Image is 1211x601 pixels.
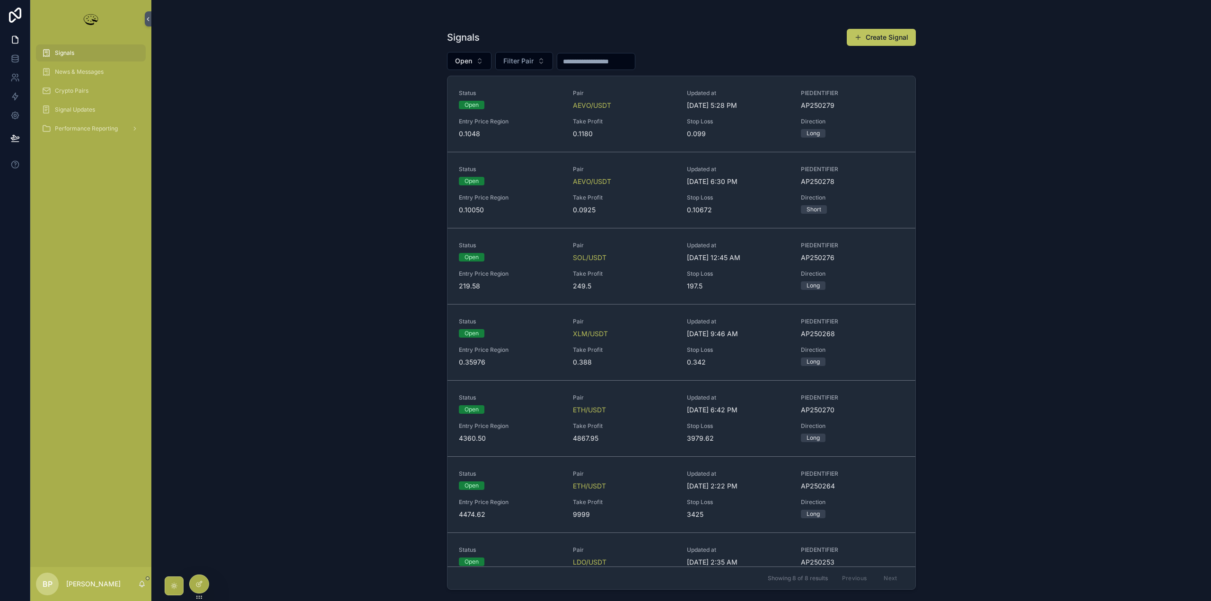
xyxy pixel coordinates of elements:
a: Performance Reporting [36,120,146,137]
div: Long [807,510,820,518]
span: Entry Price Region [459,346,562,354]
span: 0.35976 [459,357,562,367]
span: 0.342 [687,357,790,367]
h1: Signals [447,31,480,44]
span: Stop Loss [687,346,790,354]
span: 249.5 [573,281,676,291]
span: Take Profit [573,422,676,430]
span: PIEDENTIFIER [801,89,904,97]
a: StatusOpenPairXLM/USDTUpdated at[DATE] 9:46 AMPIEDENTIFIERAP250268Entry Price Region0.35976Take P... [448,304,915,380]
span: PIEDENTIFIER [801,242,904,249]
a: SOL/USDT [573,253,606,262]
span: Entry Price Region [459,498,562,506]
a: StatusOpenPairETH/USDTUpdated at[DATE] 2:22 PMPIEDENTIFIERAP250264Entry Price Region4474.62Take P... [448,456,915,532]
button: Select Button [495,52,553,70]
span: 0.099 [687,129,790,139]
span: Signal Updates [55,106,95,113]
span: 0.388 [573,357,676,367]
span: 0.1048 [459,129,562,139]
span: PIEDENTIFIER [801,470,904,478]
span: Take Profit [573,118,676,125]
span: Stop Loss [687,498,790,506]
a: StatusOpenPairAEVO/USDTUpdated at[DATE] 6:30 PMPIEDENTIFIERAP250278Entry Price Region0.10050Take ... [448,152,915,228]
a: Crypto Pairs [36,82,146,99]
span: 0.1180 [573,129,676,139]
span: Updated at [687,165,790,173]
a: AEVO/USDT [573,101,611,110]
span: Updated at [687,470,790,478]
span: 0.10672 [687,205,790,215]
a: StatusOpenPairAEVO/USDTUpdated at[DATE] 5:28 PMPIEDENTIFIERAP250279Entry Price Region0.1048Take P... [448,76,915,152]
span: Pair [573,470,676,478]
span: 3979.62 [687,434,790,443]
span: Stop Loss [687,270,790,278]
span: AP250270 [801,405,904,415]
span: Take Profit [573,270,676,278]
span: [DATE] 5:28 PM [687,101,790,110]
span: Stop Loss [687,194,790,201]
span: [DATE] 6:30 PM [687,177,790,186]
div: Short [807,205,821,214]
span: Updated at [687,318,790,325]
p: [PERSON_NAME] [66,579,121,589]
span: Pair [573,318,676,325]
span: Status [459,546,562,554]
button: Select Button [447,52,491,70]
span: Status [459,318,562,325]
span: Stop Loss [687,118,790,125]
span: PIEDENTIFIER [801,318,904,325]
span: 4474.62 [459,510,562,519]
span: AP250264 [801,481,904,491]
a: ETH/USDT [573,481,606,491]
div: Long [807,281,820,290]
span: Updated at [687,242,790,249]
span: Pair [573,394,676,401]
a: AEVO/USDT [573,177,611,186]
span: 4360.50 [459,434,562,443]
span: 0.0925 [573,205,676,215]
span: Signals [55,49,74,57]
div: Open [465,253,479,261]
span: Updated at [687,89,790,97]
span: Status [459,89,562,97]
span: Crypto Pairs [55,87,88,95]
span: Entry Price Region [459,270,562,278]
span: Pair [573,242,676,249]
a: Signals [36,44,146,61]
span: XLM/USDT [573,329,608,339]
div: Open [465,405,479,414]
div: Long [807,129,820,138]
span: ETH/USDT [573,405,606,415]
span: Entry Price Region [459,118,562,125]
span: AP250276 [801,253,904,262]
span: Updated at [687,546,790,554]
span: [DATE] 9:46 AM [687,329,790,339]
span: Status [459,242,562,249]
span: Performance Reporting [55,125,118,132]
span: Filter Pair [503,56,534,66]
div: Long [807,357,820,366]
span: News & Messages [55,68,104,76]
span: Take Profit [573,194,676,201]
span: Direction [801,346,904,354]
span: Direction [801,498,904,506]
span: Entry Price Region [459,194,562,201]
span: Direction [801,422,904,430]
span: Direction [801,270,904,278]
span: LDO/USDT [573,557,606,567]
span: PIEDENTIFIER [801,165,904,173]
span: Take Profit [573,346,676,354]
span: 197.5 [687,281,790,291]
span: AP250278 [801,177,904,186]
div: Long [807,434,820,442]
span: Pair [573,546,676,554]
button: Create Signal [847,29,916,46]
span: AP250253 [801,557,904,567]
span: 0.10050 [459,205,562,215]
span: Entry Price Region [459,422,562,430]
span: Status [459,165,562,173]
span: 3425 [687,510,790,519]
